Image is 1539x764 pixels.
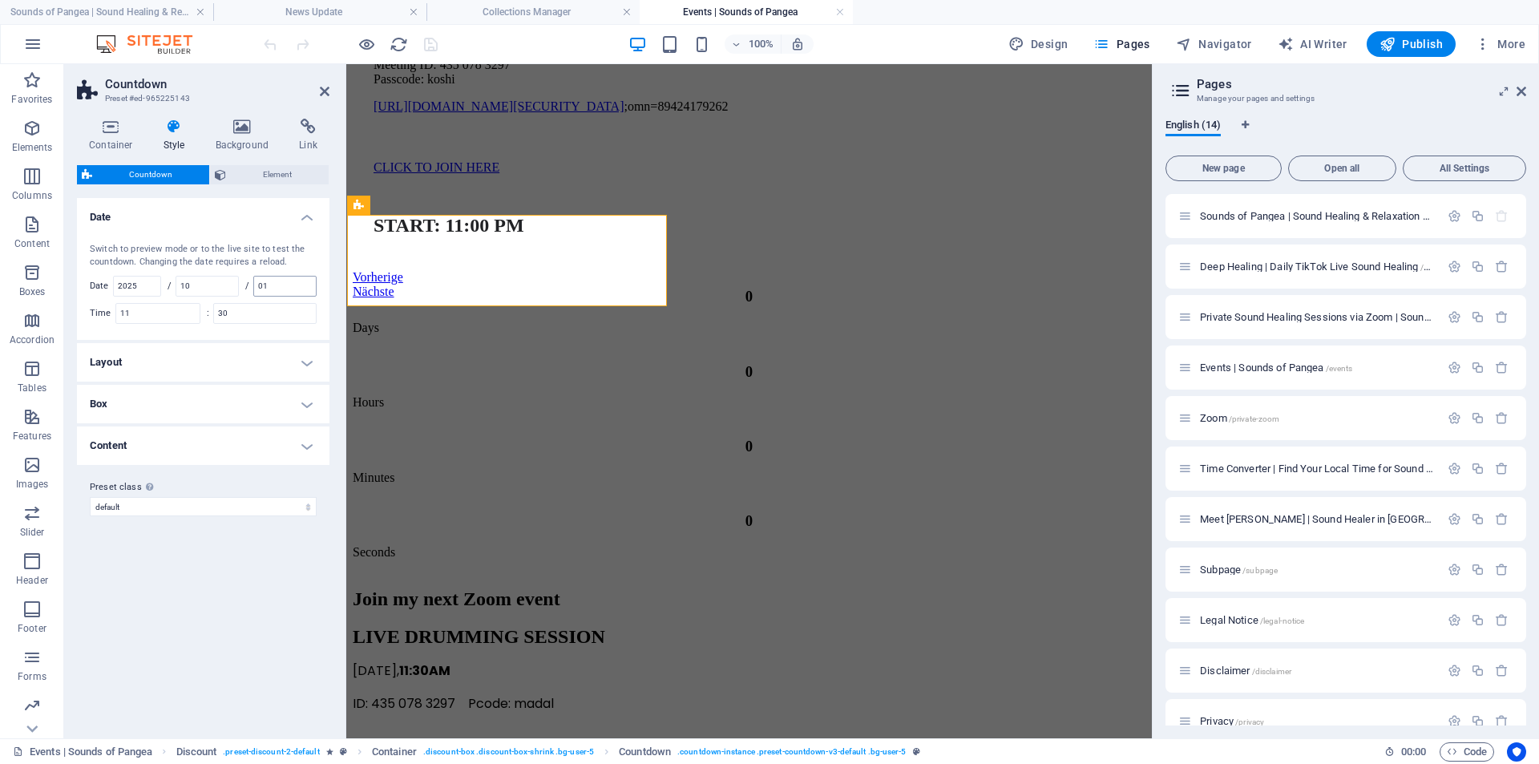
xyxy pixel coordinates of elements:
[1471,310,1484,324] div: Duplicate
[749,34,774,54] h6: 100%
[1252,667,1292,676] span: /disclaimer
[725,34,782,54] button: 100%
[213,3,426,21] h4: News Update
[1165,119,1526,149] div: Language Tabs
[1448,260,1461,273] div: Settings
[90,281,113,290] label: Date
[1169,31,1258,57] button: Navigator
[1229,414,1280,423] span: /private-zoom
[426,3,640,21] h4: Collections Manager
[168,281,176,290] label: /
[1200,463,1500,475] span: Time Converter | Find Your Local Time for Sound Healing
[1200,564,1278,576] span: Click to open page
[18,670,46,683] p: Forms
[1471,361,1484,374] div: Duplicate
[326,747,333,756] i: Element contains an animation
[77,343,329,382] h4: Layout
[1367,31,1456,57] button: Publish
[1200,311,1514,323] span: Private Sound Healing Sessions via Zoom | Sounds of Pangea
[77,385,329,423] h4: Box
[77,165,209,184] button: Countdown
[90,243,317,269] div: Switch to preview mode or to the live site to test the countdown. Changing the date requires a re...
[1448,209,1461,223] div: Settings
[1176,36,1252,52] span: Navigator
[14,237,50,250] p: Content
[1200,412,1279,424] span: Zoom
[245,281,253,290] label: /
[16,574,48,587] p: Header
[677,742,906,762] span: . countdown-instance .preset-countdown-v3-default .bg-user-5
[77,119,151,152] h4: Container
[176,742,217,762] span: Click to select. Double-click to edit
[12,189,52,202] p: Columns
[1448,664,1461,677] div: Settings
[223,742,319,762] span: . preset-discount-2-default
[1410,164,1519,173] span: All Settings
[10,718,54,731] p: Marketing
[207,309,213,317] label: :
[619,742,671,762] span: Click to select. Double-click to edit
[1448,310,1461,324] div: Settings
[1195,716,1440,726] div: Privacy/privacy
[1448,462,1461,475] div: Settings
[90,309,115,317] label: Time
[1448,361,1461,374] div: Settings
[790,37,805,51] i: On resize automatically adjust zoom level to fit chosen device.
[1200,715,1264,727] span: Click to open page
[1471,411,1484,425] div: Duplicate
[1495,310,1509,324] div: Remove
[357,34,376,54] button: Click here to leave preview mode and continue editing
[1495,209,1509,223] div: The startpage cannot be deleted
[1195,413,1440,423] div: Zoom/private-zoom
[1195,665,1440,676] div: Disclaimer/disclaimer
[1384,742,1427,762] h6: Session time
[1242,566,1278,575] span: /subpage
[1197,91,1494,106] h3: Manage your pages and settings
[13,742,152,762] a: Click to cancel selection. Double-click to open Pages
[1008,36,1068,52] span: Design
[1495,613,1509,627] div: Remove
[1195,312,1440,322] div: Private Sound Healing Sessions via Zoom | Sounds of Pangea
[1447,742,1487,762] span: Code
[13,430,51,443] p: Features
[1200,665,1291,677] span: Disclaimer
[1260,616,1305,625] span: /legal-notice
[1448,714,1461,728] div: Settings
[389,34,408,54] button: reload
[1195,463,1440,474] div: Time Converter | Find Your Local Time for Sound Healing
[1448,512,1461,526] div: Settings
[1195,615,1440,625] div: Legal Notice/legal-notice
[1403,156,1526,181] button: All Settings
[1495,714,1509,728] div: Remove
[1093,36,1149,52] span: Pages
[1278,36,1347,52] span: AI Writer
[1165,156,1282,181] button: New page
[77,198,329,227] h4: Date
[105,77,329,91] h2: Countdown
[92,34,212,54] img: Editor Logo
[19,285,46,298] p: Boxes
[151,119,204,152] h4: Style
[1002,31,1075,57] button: Design
[1471,613,1484,627] div: Duplicate
[1495,260,1509,273] div: Remove
[11,93,52,106] p: Favorites
[1440,742,1494,762] button: Code
[1412,746,1415,758] span: :
[176,742,920,762] nav: breadcrumb
[1195,564,1440,575] div: Subpage/subpage
[1471,512,1484,526] div: Duplicate
[90,478,317,497] label: Preset class
[1173,164,1274,173] span: New page
[1471,209,1484,223] div: Duplicate
[231,165,324,184] span: Element
[1471,664,1484,677] div: Duplicate
[77,426,329,465] h4: Content
[18,622,46,635] p: Footer
[1087,31,1156,57] button: Pages
[1401,742,1426,762] span: 00 00
[1379,36,1443,52] span: Publish
[1002,31,1075,57] div: Design (Ctrl+Alt+Y)
[1495,361,1509,374] div: Remove
[1195,514,1440,524] div: Meet [PERSON_NAME] | Sound Healer in [GEOGRAPHIC_DATA] & TikTok Creator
